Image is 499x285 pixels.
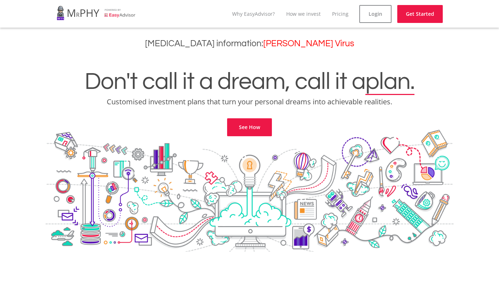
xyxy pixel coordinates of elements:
a: Login [359,5,392,23]
a: Why EasyAdvisor? [232,10,275,17]
a: Get Started [397,5,443,23]
p: Customised investment plans that turn your personal dreams into achievable realities. [5,97,494,107]
h3: [MEDICAL_DATA] information: [5,38,494,49]
h1: Don't call it a dream, call it a [5,70,494,94]
a: How we invest [286,10,321,17]
a: See How [227,118,272,136]
a: [PERSON_NAME] Virus [263,39,354,48]
a: Pricing [332,10,349,17]
span: plan. [365,70,414,94]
